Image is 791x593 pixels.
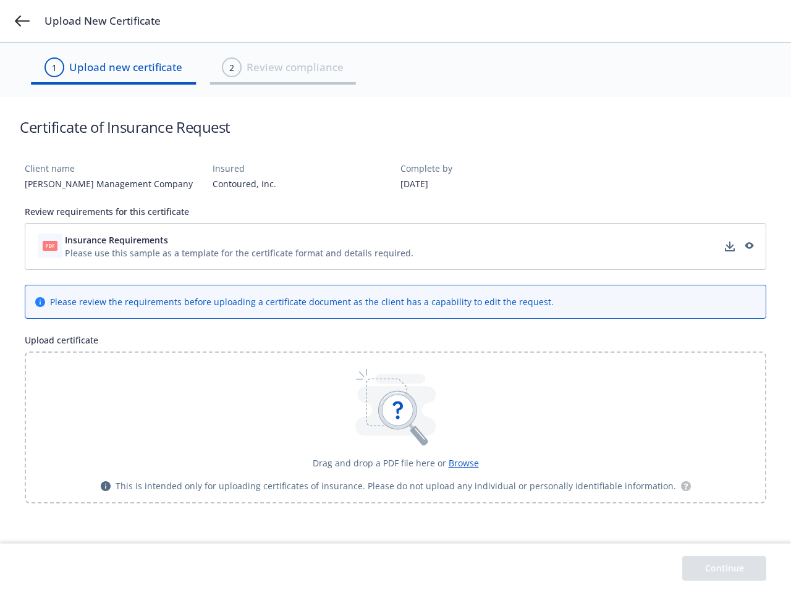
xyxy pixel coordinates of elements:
span: Review compliance [247,59,344,75]
a: preview [741,239,756,254]
div: Insurance RequirementsPlease use this sample as a template for the certificate format and details... [25,223,766,270]
div: Complete by [400,162,578,175]
div: [DATE] [400,177,578,190]
div: Please review the requirements before uploading a certificate document as the client has a capabi... [50,295,554,308]
span: Upload New Certificate [44,14,161,28]
div: 1 [52,61,57,74]
div: Drag and drop a PDF file here or [313,456,479,469]
span: Insurance Requirements [65,233,168,246]
div: Upload certificate [25,334,766,347]
span: This is intended only for uploading certificates of insurance. Please do not upload any individua... [116,479,676,492]
span: Upload new certificate [69,59,182,75]
div: Please use this sample as a template for the certificate format and details required. [65,246,413,259]
div: 2 [229,61,234,74]
div: Contoured, Inc. [213,177,391,190]
button: Insurance Requirements [65,233,413,246]
div: Insured [213,162,391,175]
h1: Certificate of Insurance Request [20,117,231,137]
div: Review requirements for this certificate [25,205,766,218]
div: Client name [25,162,203,175]
span: Browse [449,457,479,469]
div: Drag and drop a PDF file here or BrowseThis is intended only for uploading certificates of insura... [25,351,766,503]
a: download [722,239,737,254]
div: [PERSON_NAME] Management Company [25,177,203,190]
